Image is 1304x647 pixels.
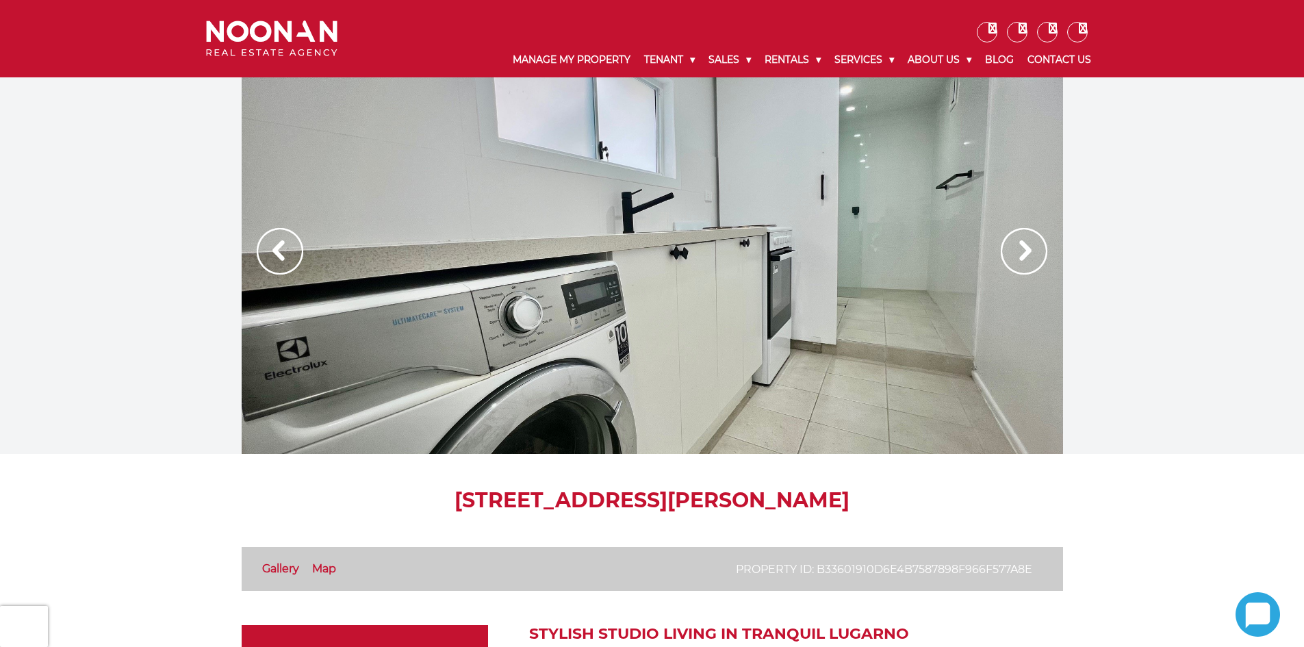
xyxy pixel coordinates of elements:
a: Rentals [758,42,828,77]
a: Sales [702,42,758,77]
a: Tenant [637,42,702,77]
a: Blog [978,42,1021,77]
img: Noonan Real Estate Agency [206,21,337,57]
img: Arrow slider [257,228,303,275]
a: About Us [901,42,978,77]
h2: Stylish Studio Living in Tranquil Lugarno [529,625,1063,643]
a: Contact Us [1021,42,1098,77]
p: Property ID: b33601910d6e4b7587898f966f577a8e [736,561,1032,578]
a: Map [312,562,336,575]
a: Manage My Property [506,42,637,77]
img: Arrow slider [1001,228,1047,275]
h1: [STREET_ADDRESS][PERSON_NAME] [242,488,1063,513]
a: Gallery [262,562,299,575]
a: Services [828,42,901,77]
